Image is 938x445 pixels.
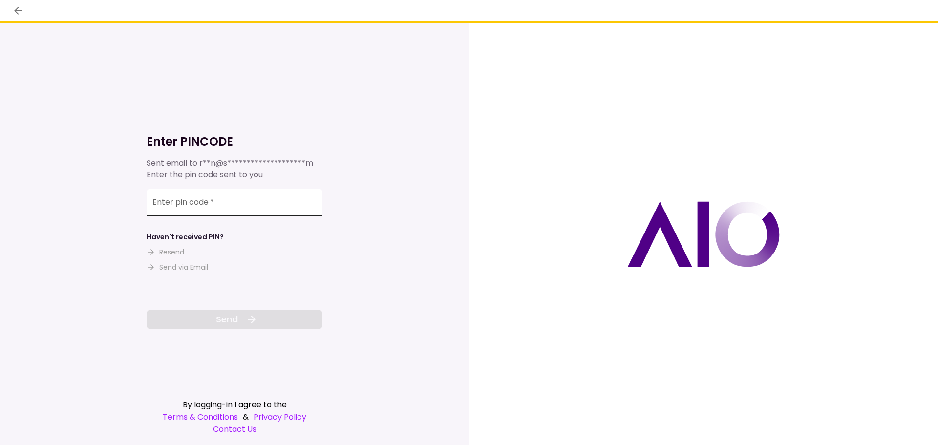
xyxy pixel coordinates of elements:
button: Resend [147,247,184,257]
a: Privacy Policy [254,411,306,423]
span: Send [216,313,238,326]
button: back [10,2,26,19]
div: & [147,411,322,423]
div: Haven't received PIN? [147,232,224,242]
button: Send via Email [147,262,208,273]
a: Terms & Conditions [163,411,238,423]
button: Send [147,310,322,329]
div: By logging-in I agree to the [147,399,322,411]
a: Contact Us [147,423,322,435]
h1: Enter PINCODE [147,134,322,149]
div: Sent email to Enter the pin code sent to you [147,157,322,181]
img: AIO logo [627,201,780,267]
